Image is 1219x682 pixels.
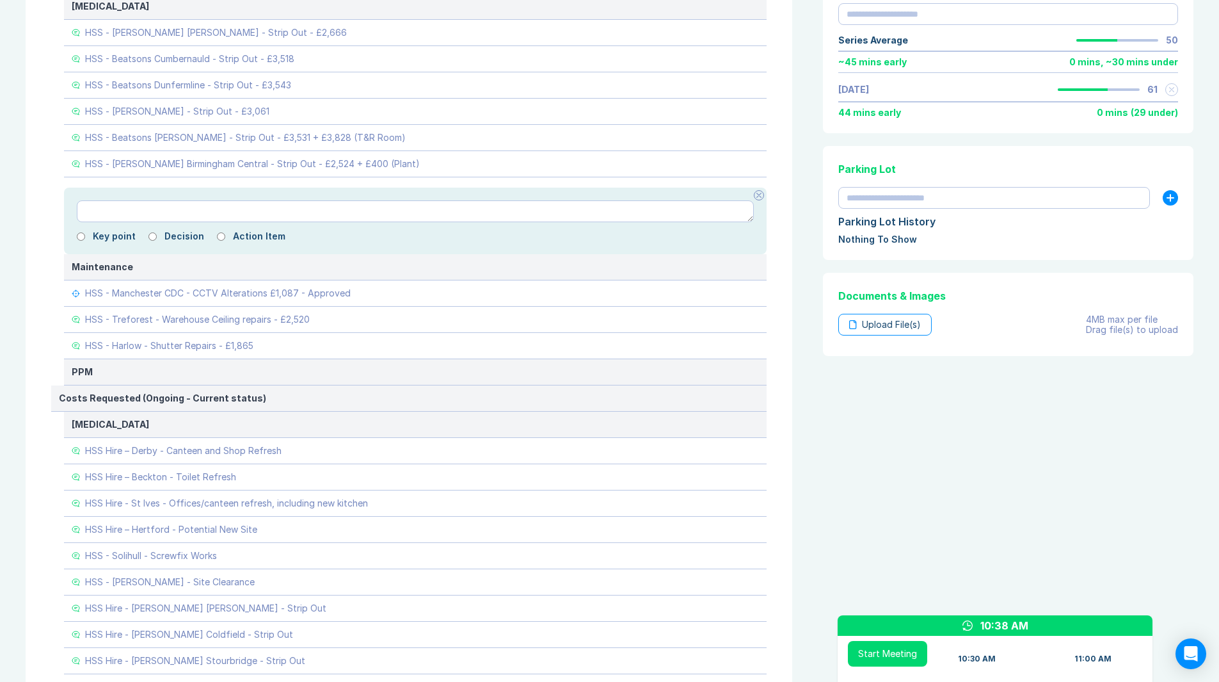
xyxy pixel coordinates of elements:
[85,656,305,666] div: HSS Hire - [PERSON_NAME] Stourbridge - Strip Out
[838,314,932,336] div: Upload File(s)
[85,629,293,640] div: HSS Hire - [PERSON_NAME] Coldfield - Strip Out
[72,1,759,12] div: [MEDICAL_DATA]
[85,28,347,38] div: HSS - [PERSON_NAME] [PERSON_NAME] - Strip Out - £2,666
[1086,325,1178,335] div: Drag file(s) to upload
[980,618,1028,633] div: 10:38 AM
[838,57,907,67] div: ~ 45 mins early
[838,108,901,118] div: 44 mins early
[233,231,285,241] label: Action Item
[85,106,269,117] div: HSS - [PERSON_NAME] - Strip Out - £3,061
[958,654,996,664] div: 10:30 AM
[93,231,136,241] label: Key point
[85,446,282,456] div: HSS Hire – Derby - Canteen and Shop Refresh
[85,498,368,508] div: HSS Hire - St Ives - Offices/canteen refresh, including new kitchen
[1074,654,1111,664] div: 11:00 AM
[1097,108,1128,118] div: 0 mins
[838,214,1178,229] div: Parking Lot History
[164,231,204,241] label: Decision
[72,419,759,430] div: [MEDICAL_DATA]
[59,393,759,403] div: Costs Requested (Ongoing - Current status)
[85,577,255,587] div: HSS - [PERSON_NAME] - Site Clearance
[838,234,1178,245] div: Nothing To Show
[85,159,420,169] div: HSS - [PERSON_NAME] Birmingham Central - Strip Out - £2,524 + £400 (Plant)
[85,54,294,64] div: HSS - Beatsons Cumbernauld - Strip Out - £3,518
[1175,638,1206,669] div: Open Intercom Messenger
[72,262,759,272] div: Maintenance
[85,314,310,325] div: HSS - Treforest - Warehouse Ceiling repairs - £2,520
[85,551,217,561] div: HSS - Solihull - Screwfix Works
[838,85,869,95] a: [DATE]
[848,641,927,667] button: Start Meeting
[838,161,1178,177] div: Parking Lot
[85,288,351,298] div: HSS - Manchester CDC - CCTV Alterations £1,087 - Approved
[85,341,253,351] div: HSS - Harlow - Shutter Repairs - £1,865
[85,603,326,613] div: HSS Hire - [PERSON_NAME] [PERSON_NAME] - Strip Out
[1147,85,1158,95] div: 61
[838,288,1178,304] div: Documents & Images
[85,524,257,535] div: HSS Hire – Hertford - Potential New Site
[1166,35,1178,45] div: 50
[85,472,236,482] div: HSS Hire – Beckton - Toilet Refresh
[72,367,759,377] div: PPM
[838,35,908,45] div: Series Average
[85,133,406,143] div: HSS - Beatsons [PERSON_NAME] - Strip Out - £3,531 + £3,828 (T&R Room)
[1131,108,1178,118] div: ( 29 under )
[1069,57,1178,67] div: 0 mins , ~ 30 mins under
[1086,314,1178,325] div: 4MB max per file
[85,80,291,90] div: HSS - Beatsons Dunfermline - Strip Out - £3,543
